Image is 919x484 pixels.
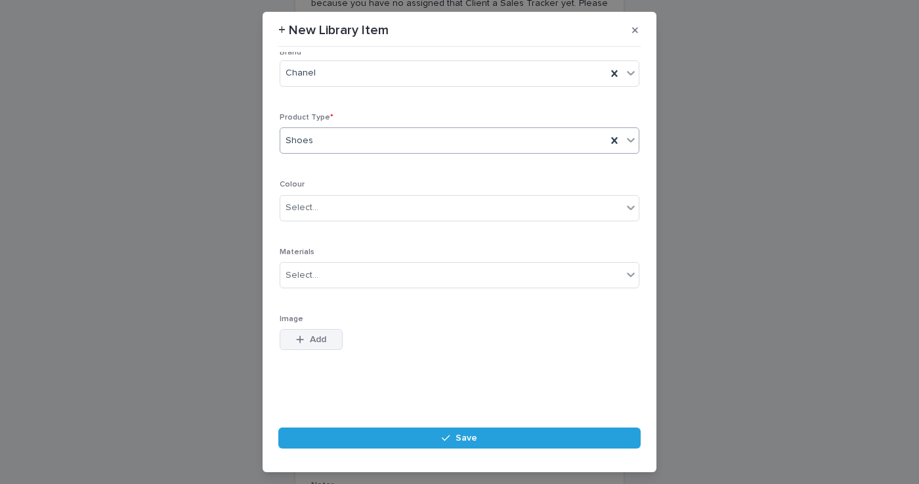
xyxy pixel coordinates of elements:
button: Save [278,428,641,449]
button: Add [280,329,343,350]
div: Select... [286,201,318,215]
span: Shoes [286,134,313,148]
span: Save [456,433,477,443]
span: Image [280,315,303,323]
div: Select... [286,269,318,282]
span: Add [310,335,326,344]
p: + New Library Item [278,22,389,38]
span: Product Type [280,114,333,121]
span: Colour [280,181,305,188]
span: Brand [280,49,301,56]
span: Materials [280,248,314,256]
span: Chanel [286,66,316,80]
